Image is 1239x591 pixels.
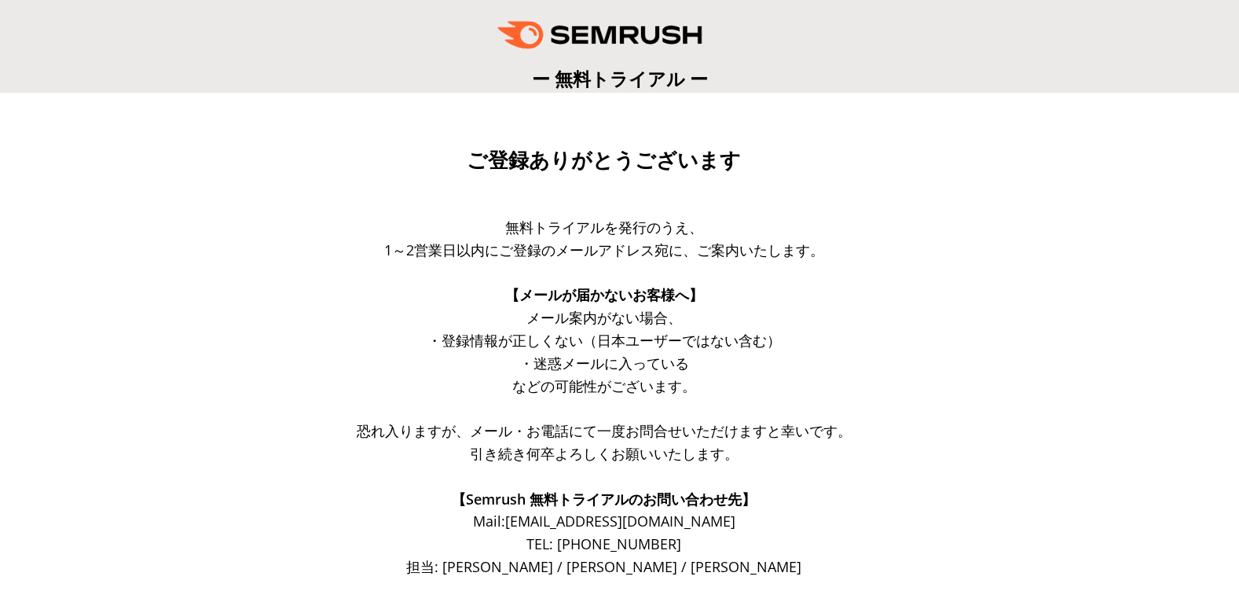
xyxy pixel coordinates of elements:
span: 1～2営業日以内にご登録のメールアドレス宛に、ご案内いたします。 [384,240,824,259]
span: 引き続き何卒よろしくお願いいたします。 [470,444,739,463]
span: 担当: [PERSON_NAME] / [PERSON_NAME] / [PERSON_NAME] [406,557,801,576]
span: ・登録情報が正しくない（日本ユーザーではない含む） [427,331,781,350]
span: 無料トライアルを発行のうえ、 [505,218,703,237]
span: 恐れ入りますが、メール・お電話にて一度お問合せいただけますと幸いです。 [357,421,852,440]
span: ご登録ありがとうございます [467,149,741,172]
span: 【Semrush 無料トライアルのお問い合わせ先】 [452,490,756,508]
span: メール案内がない場合、 [526,308,682,327]
span: Mail: [EMAIL_ADDRESS][DOMAIN_NAME] [473,512,735,530]
span: ー 無料トライアル ー [532,66,708,91]
span: ・迷惑メールに入っている [519,354,689,373]
span: などの可能性がございます。 [512,376,696,395]
span: 【メールが届かないお客様へ】 [505,285,703,304]
span: TEL: [PHONE_NUMBER] [526,534,681,553]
